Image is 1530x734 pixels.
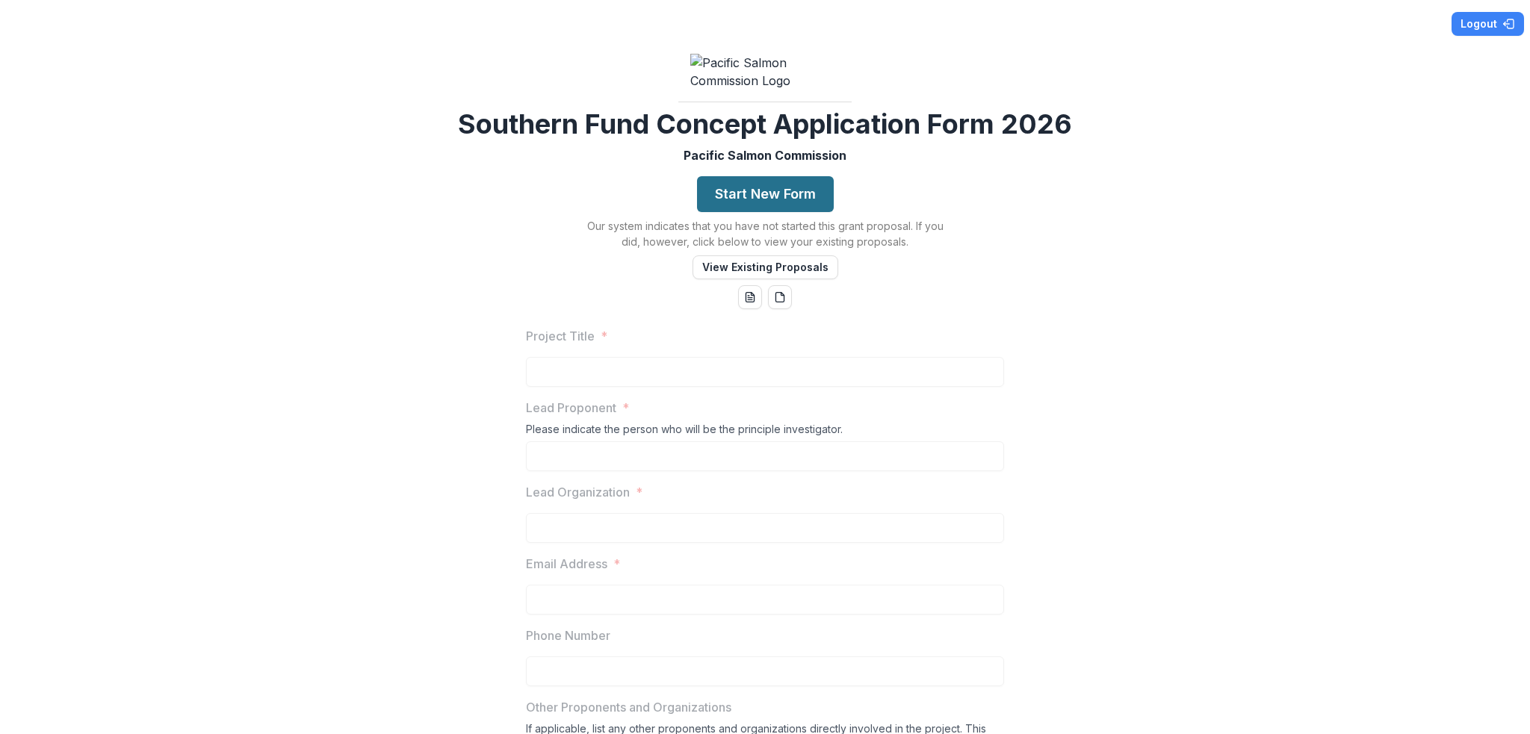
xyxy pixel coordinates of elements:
[697,176,834,212] button: Start New Form
[526,423,1004,441] div: Please indicate the person who will be the principle investigator.
[768,285,792,309] button: pdf-download
[693,255,838,279] button: View Existing Proposals
[526,327,595,345] p: Project Title
[526,483,630,501] p: Lead Organization
[578,218,952,249] p: Our system indicates that you have not started this grant proposal. If you did, however, click be...
[526,399,616,417] p: Lead Proponent
[458,108,1072,140] h2: Southern Fund Concept Application Form 2026
[738,285,762,309] button: word-download
[526,555,607,573] p: Email Address
[526,698,731,716] p: Other Proponents and Organizations
[1452,12,1524,36] button: Logout
[684,146,846,164] p: Pacific Salmon Commission
[526,626,610,644] p: Phone Number
[690,54,840,90] img: Pacific Salmon Commission Logo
